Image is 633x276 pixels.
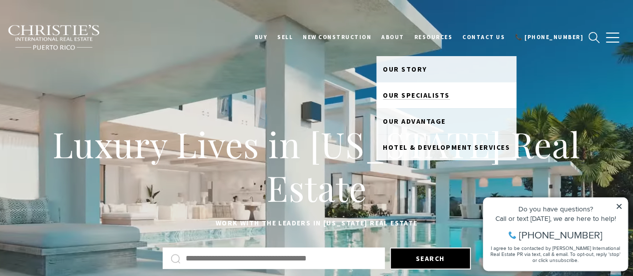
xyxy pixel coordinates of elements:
[376,108,516,134] a: Our Advantage
[376,82,516,108] a: Our Specialists
[25,122,608,210] h1: Luxury Lives in [US_STATE] Real Estate
[376,25,409,50] a: About
[383,117,446,126] span: Our Advantage
[272,25,298,50] a: SELL
[510,25,588,50] a: call 9393373000
[390,247,471,269] button: Search
[599,23,625,52] button: button
[383,143,510,152] span: Hotel & Development Services
[11,32,145,39] div: Call or text [DATE], we are here to help!
[303,34,371,41] span: New Construction
[8,25,101,51] img: Christie's International Real Estate black text logo
[11,23,145,30] div: Do you have questions?
[13,62,143,81] span: I agree to be contacted by [PERSON_NAME] International Real Estate PR via text, call & email. To ...
[409,25,458,50] a: Resources
[462,34,505,41] span: Contact Us
[186,252,377,265] input: Search by Address, City, or Neighborhood
[376,134,516,160] a: Hotel & Development Services
[383,65,427,74] span: Our Story
[515,34,583,41] span: 📞 [PHONE_NUMBER]
[376,56,516,82] a: Our Story
[588,32,599,43] a: search
[41,47,125,57] span: [PHONE_NUMBER]
[298,25,376,50] a: New Construction
[250,25,273,50] a: BUY
[383,91,450,100] span: Our Specialists
[25,217,608,229] p: Work with the leaders in [US_STATE] Real Estate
